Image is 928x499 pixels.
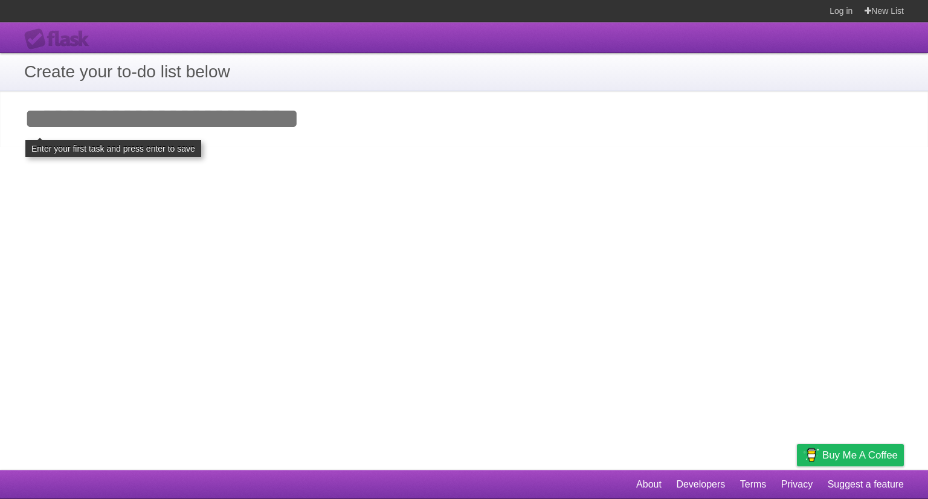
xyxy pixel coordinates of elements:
[676,473,725,496] a: Developers
[822,445,898,466] span: Buy me a coffee
[797,444,904,466] a: Buy me a coffee
[636,473,662,496] a: About
[740,473,767,496] a: Terms
[828,473,904,496] a: Suggest a feature
[24,28,97,50] div: Flask
[781,473,813,496] a: Privacy
[803,445,819,465] img: Buy me a coffee
[24,59,904,85] h1: Create your to-do list below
